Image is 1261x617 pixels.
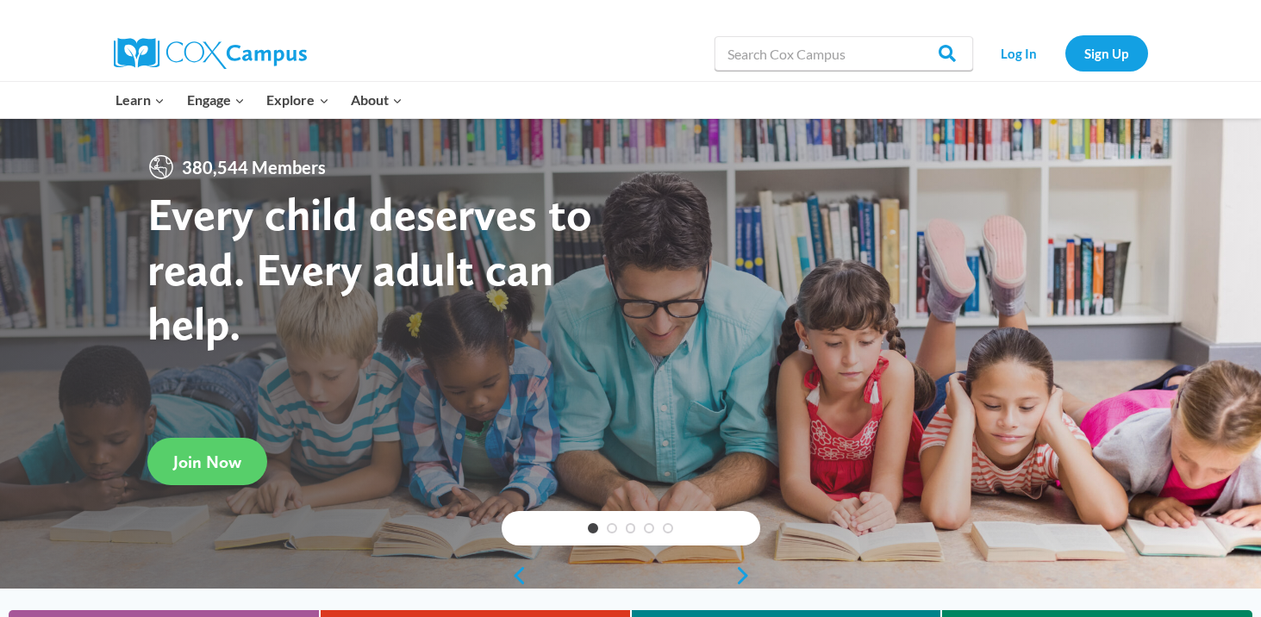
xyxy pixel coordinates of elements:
a: Sign Up [1065,35,1148,71]
span: 380,544 Members [175,153,333,181]
input: Search Cox Campus [715,36,973,71]
a: Log In [982,35,1057,71]
a: 2 [607,523,617,533]
a: next [734,565,760,586]
div: content slider buttons [502,558,760,593]
a: Join Now [147,438,267,485]
a: 3 [626,523,636,533]
span: Engage [187,89,245,111]
img: Cox Campus [114,38,307,69]
nav: Primary Navigation [105,82,414,118]
span: Learn [115,89,165,111]
a: 5 [663,523,673,533]
a: 1 [588,523,598,533]
strong: Every child deserves to read. Every adult can help. [147,186,592,351]
span: Join Now [173,452,241,472]
span: About [351,89,403,111]
a: 4 [644,523,654,533]
a: previous [502,565,527,586]
span: Explore [266,89,328,111]
nav: Secondary Navigation [982,35,1148,71]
